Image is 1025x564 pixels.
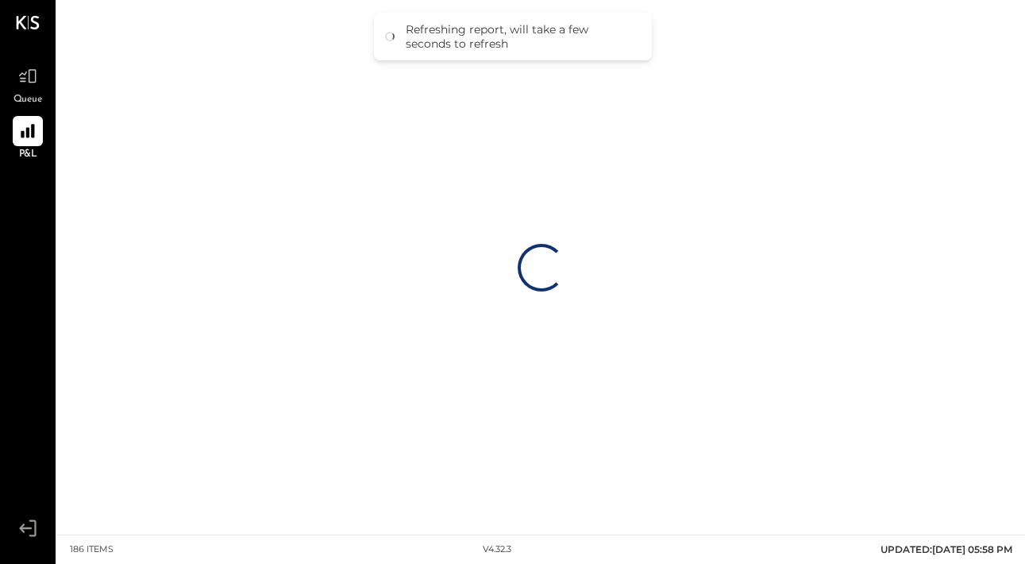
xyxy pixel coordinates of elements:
span: P&L [19,148,37,162]
div: 186 items [70,543,114,556]
a: Queue [1,61,55,107]
span: UPDATED: [DATE] 05:58 PM [880,543,1012,555]
span: Queue [13,93,43,107]
div: Refreshing report, will take a few seconds to refresh [406,22,636,51]
div: v 4.32.3 [483,543,511,556]
a: P&L [1,116,55,162]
